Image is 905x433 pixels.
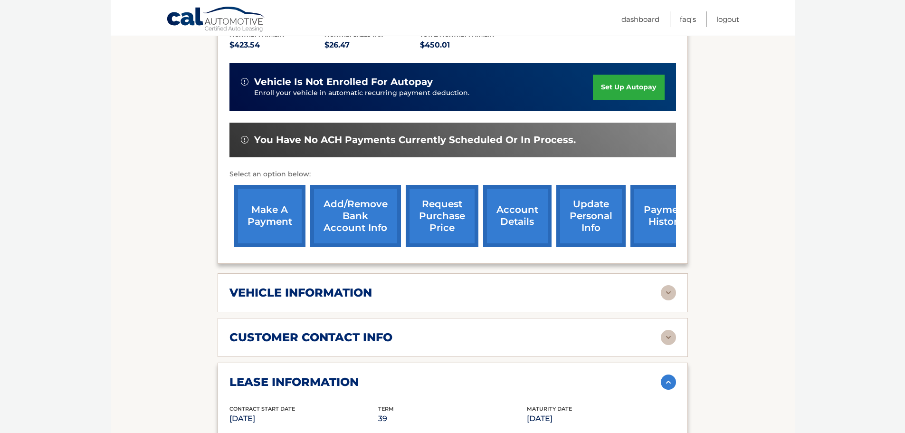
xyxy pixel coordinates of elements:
[680,11,696,27] a: FAQ's
[229,330,392,345] h2: customer contact info
[621,11,659,27] a: Dashboard
[229,405,295,412] span: Contract Start Date
[324,38,420,52] p: $26.47
[661,285,676,300] img: accordion-rest.svg
[483,185,552,247] a: account details
[310,185,401,247] a: Add/Remove bank account info
[241,136,248,144] img: alert-white.svg
[420,38,515,52] p: $450.01
[229,38,325,52] p: $423.54
[166,6,266,34] a: Cal Automotive
[378,412,527,425] p: 39
[406,185,478,247] a: request purchase price
[716,11,739,27] a: Logout
[527,412,676,425] p: [DATE]
[254,134,576,146] span: You have no ACH payments currently scheduled or in process.
[229,412,378,425] p: [DATE]
[661,375,676,390] img: accordion-active.svg
[229,169,676,180] p: Select an option below:
[234,185,305,247] a: make a payment
[241,78,248,86] img: alert-white.svg
[630,185,702,247] a: payment history
[254,88,593,98] p: Enroll your vehicle in automatic recurring payment deduction.
[229,286,372,300] h2: vehicle information
[378,405,394,412] span: Term
[593,75,664,100] a: set up autopay
[527,405,572,412] span: Maturity Date
[254,76,433,88] span: vehicle is not enrolled for autopay
[661,330,676,345] img: accordion-rest.svg
[229,375,359,389] h2: lease information
[556,185,626,247] a: update personal info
